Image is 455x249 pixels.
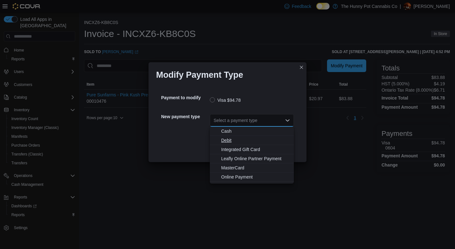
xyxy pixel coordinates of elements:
[210,96,241,104] label: Visa $94.78
[221,128,290,134] span: Cash
[210,136,294,145] button: Debit
[156,70,243,80] h1: Modify Payment Type
[221,137,290,143] span: Debit
[210,154,294,163] button: Leafly Online Partner Payment
[285,118,290,123] button: Close list of options
[210,145,294,154] button: Integrated Gift Card
[210,127,294,136] button: Cash
[221,165,290,171] span: MasterCard
[161,91,209,104] h5: Payment to modify
[298,64,305,71] button: Closes this modal window
[161,110,209,123] h5: New payment type
[210,173,294,182] button: Online Payment
[221,146,290,153] span: Integrated Gift Card
[221,155,290,162] span: Leafly Online Partner Payment
[210,127,294,182] div: Choose from the following options
[210,163,294,173] button: MasterCard
[221,174,290,180] span: Online Payment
